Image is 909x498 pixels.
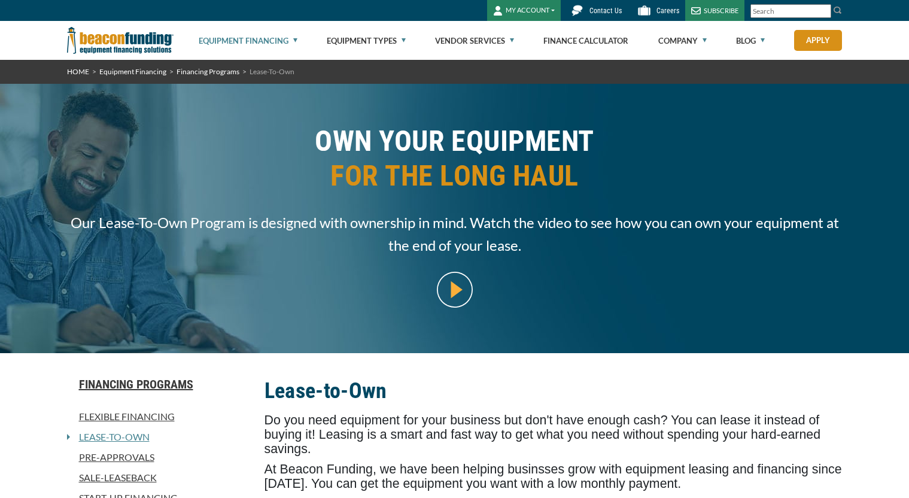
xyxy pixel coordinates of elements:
[794,30,842,51] a: Apply
[199,22,297,60] a: Equipment Financing
[67,450,250,464] a: Pre-approvals
[819,7,828,16] a: Clear search text
[67,67,89,76] a: HOME
[177,67,239,76] a: Financing Programs
[543,22,628,60] a: Finance Calculator
[833,5,843,15] img: Search
[67,159,843,193] span: FOR THE LONG HAUL
[658,22,707,60] a: Company
[656,7,679,15] span: Careers
[265,377,843,405] h2: Lease-to-Own
[327,22,406,60] a: Equipment Types
[67,124,843,202] h1: OWN YOUR EQUIPMENT
[67,470,250,485] a: Sale-Leaseback
[750,4,831,18] input: Search
[99,67,166,76] a: Equipment Financing
[435,22,514,60] a: Vendor Services
[67,21,174,60] img: Beacon Funding Corporation logo
[67,377,250,391] a: Financing Programs
[70,430,150,444] a: Lease-To-Own
[67,409,250,424] a: Flexible Financing
[736,22,765,60] a: Blog
[589,7,622,15] span: Contact Us
[67,211,843,257] span: Our Lease-To-Own Program is designed with ownership in mind. Watch the video to see how you can o...
[265,413,821,456] span: Do you need equipment for your business but don't have enough cash? You can lease it instead of b...
[265,462,842,491] span: At Beacon Funding, we have been helping businsses grow with equipment leasing and financing since...
[250,67,294,76] span: Lease-To-Own
[437,272,473,308] img: video modal pop-up play button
